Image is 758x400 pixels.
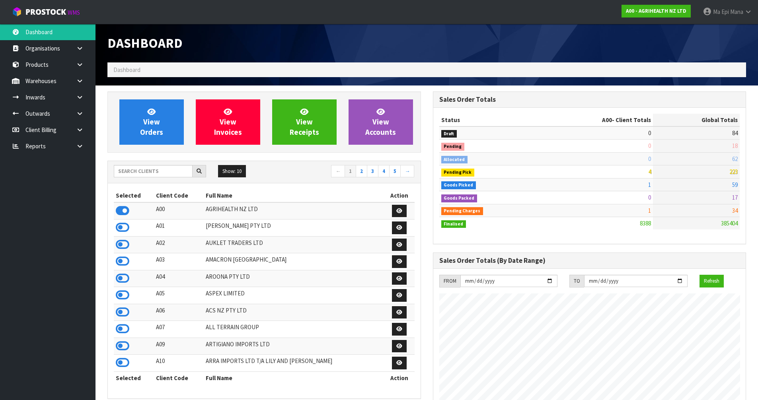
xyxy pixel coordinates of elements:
[345,165,356,178] a: 1
[114,371,154,384] th: Selected
[732,207,738,214] span: 34
[270,165,415,179] nav: Page navigation
[729,168,738,175] span: 223
[441,143,465,151] span: Pending
[441,181,476,189] span: Goods Picked
[204,287,384,304] td: ASPEX LIMITED
[378,165,390,178] a: 4
[154,355,204,372] td: A10
[648,207,651,214] span: 1
[154,270,204,287] td: A04
[218,165,246,178] button: Show: 10
[214,107,242,137] span: View Invoices
[114,165,193,177] input: Search clients
[640,219,651,227] span: 8388
[732,194,738,201] span: 17
[140,107,163,137] span: View Orders
[154,202,204,219] td: A00
[648,155,651,163] span: 0
[732,155,738,163] span: 62
[648,181,651,188] span: 1
[439,275,460,287] div: FROM
[439,114,539,126] th: Status
[349,99,413,145] a: ViewAccounts
[25,7,66,17] span: ProStock
[107,35,183,51] span: Dashboard
[389,165,401,178] a: 5
[154,253,204,270] td: A03
[384,371,415,384] th: Action
[204,304,384,321] td: ACS NZ PTY LTD
[439,96,740,103] h3: Sales Order Totals
[732,181,738,188] span: 59
[114,189,154,202] th: Selected
[356,165,367,178] a: 2
[365,107,396,137] span: View Accounts
[154,219,204,237] td: A01
[154,338,204,355] td: A09
[154,236,204,253] td: A02
[204,253,384,270] td: AMACRON [GEOGRAPHIC_DATA]
[204,202,384,219] td: AGRIHEALTH NZ LTD
[154,304,204,321] td: A06
[331,165,345,178] a: ←
[439,257,740,264] h3: Sales Order Totals (By Date Range)
[441,194,477,202] span: Goods Packed
[538,114,653,126] th: - Client Totals
[648,194,651,201] span: 0
[154,371,204,384] th: Client Code
[441,169,475,177] span: Pending Pick
[204,236,384,253] td: AUKLET TRADERS LTD
[204,189,384,202] th: Full Name
[367,165,378,178] a: 3
[732,142,738,150] span: 18
[154,189,204,202] th: Client Code
[441,220,466,228] span: Finalised
[713,8,729,16] span: Ma Epi
[196,99,260,145] a: ViewInvoices
[204,371,384,384] th: Full Name
[204,338,384,355] td: ARTIGIANO IMPORTS LTD
[204,270,384,287] td: AROONA PTY LTD
[441,130,457,138] span: Draft
[626,8,686,14] strong: A00 - AGRIHEALTH NZ LTD
[653,114,740,126] th: Global Totals
[569,275,584,287] div: TO
[154,321,204,338] td: A07
[648,168,651,175] span: 4
[272,99,337,145] a: ViewReceipts
[290,107,319,137] span: View Receipts
[119,99,184,145] a: ViewOrders
[12,7,22,17] img: cube-alt.png
[384,189,415,202] th: Action
[700,275,724,287] button: Refresh
[648,129,651,137] span: 0
[622,5,691,17] a: A00 - AGRIHEALTH NZ LTD
[204,219,384,237] td: [PERSON_NAME] PTY LTD
[730,8,743,16] span: Mana
[204,355,384,372] td: ARRA IMPORTS LTD T/A LILY AND [PERSON_NAME]
[204,321,384,338] td: ALL TERRAIN GROUP
[441,156,468,164] span: Allocated
[400,165,414,178] a: →
[721,219,738,227] span: 385404
[441,207,483,215] span: Pending Charges
[113,66,140,74] span: Dashboard
[602,116,612,124] span: A00
[154,287,204,304] td: A05
[68,9,80,16] small: WMS
[648,142,651,150] span: 0
[732,129,738,137] span: 84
